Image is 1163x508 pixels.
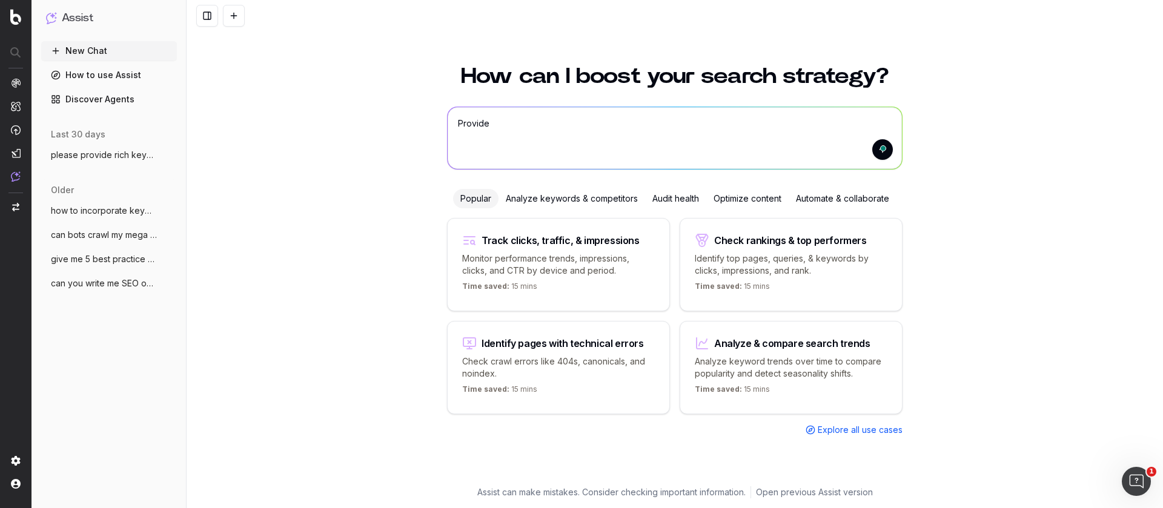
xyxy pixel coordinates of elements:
button: New Chat [41,41,177,61]
button: give me 5 best practice steps to improve [41,249,177,269]
p: Analyze keyword trends over time to compare popularity and detect seasonality shifts. [695,355,887,380]
div: Analyze keywords & competitors [499,189,645,208]
div: Audit health [645,189,706,208]
div: Identify pages with technical errors [482,338,644,348]
h1: Assist [62,10,93,27]
span: last 30 days [51,128,105,140]
p: Assist can make mistakes. Consider checking important information. [477,486,746,498]
span: Time saved: [695,384,742,394]
a: Discover Agents [41,90,177,109]
p: 15 mins [695,282,770,296]
p: Monitor performance trends, impressions, clicks, and CTR by device and period. [462,252,655,277]
span: Time saved: [462,282,509,291]
div: Popular [453,189,499,208]
img: Analytics [11,78,21,88]
p: 15 mins [462,384,537,399]
img: Setting [11,456,21,466]
span: Time saved: [695,282,742,291]
p: 15 mins [462,282,537,296]
img: Studio [11,148,21,158]
button: please provide rich keywords for womens [41,145,177,165]
div: Analyze & compare search trends [714,338,870,348]
button: how to incorporate keyword strategy into [41,201,177,220]
p: 15 mins [695,384,770,399]
span: can bots crawl my mega menu navigation [51,229,157,241]
img: My account [11,479,21,489]
span: please provide rich keywords for womens [51,149,157,161]
button: Assist [46,10,172,27]
div: Check rankings & top performers [714,236,867,245]
p: Identify top pages, queries, & keywords by clicks, impressions, and rank. [695,252,887,277]
span: 1 [1147,467,1156,477]
div: Track clicks, traffic, & impressions [482,236,640,245]
a: Open previous Assist version [756,486,873,498]
img: Intelligence [11,101,21,111]
span: older [51,184,74,196]
div: Automate & collaborate [789,189,896,208]
button: can bots crawl my mega menu navigation [41,225,177,245]
iframe: Intercom live chat [1122,467,1151,496]
img: Botify logo [10,9,21,25]
span: how to incorporate keyword strategy into [51,205,157,217]
p: Check crawl errors like 404s, canonicals, and noindex. [462,355,655,380]
img: Activation [11,125,21,135]
span: Explore all use cases [818,424,903,436]
a: How to use Assist [41,65,177,85]
div: Optimize content [706,189,789,208]
img: Assist [46,12,57,24]
span: give me 5 best practice steps to improve [51,253,157,265]
span: can you write me SEO optimized copy for [51,277,157,289]
button: can you write me SEO optimized copy for [41,274,177,293]
h1: How can I boost your search strategy? [447,65,903,87]
a: Explore all use cases [806,424,903,436]
img: Assist [11,171,21,182]
img: Switch project [12,203,19,211]
textarea: To enrich screen reader interactions, please activate Accessibility in Grammarly extension settings [448,107,902,169]
span: Time saved: [462,384,509,394]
